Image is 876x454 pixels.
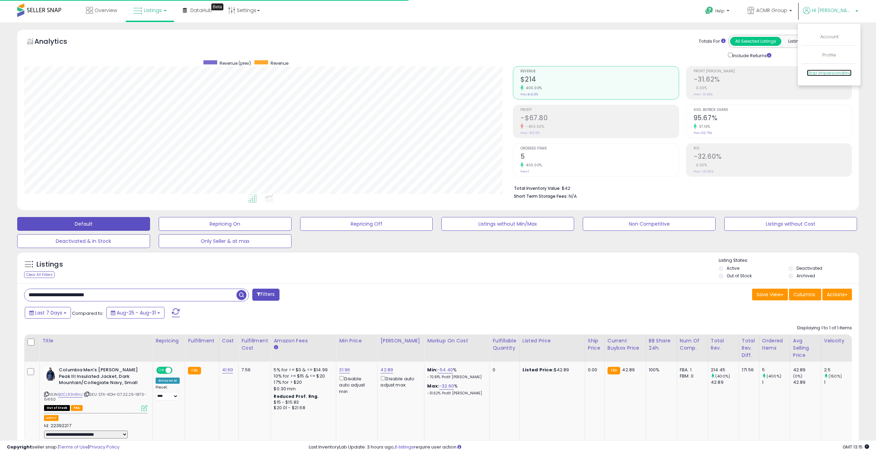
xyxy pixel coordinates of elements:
[241,367,265,373] div: 7.56
[569,193,577,199] span: N/A
[767,373,781,379] small: (400%)
[812,7,853,14] span: Hi [PERSON_NAME]
[427,367,437,373] b: Min:
[274,405,331,411] div: $20.01 - $21.68
[58,392,83,398] a: B0CLR3HRHJ
[380,337,421,344] div: [PERSON_NAME]
[427,383,439,389] b: Max:
[730,37,781,46] button: All Selected Listings
[524,163,542,168] small: 400.00%
[339,337,374,344] div: Min Price
[274,379,331,385] div: 17% for > $20
[727,273,752,279] label: Out of Stock
[822,289,852,300] button: Actions
[523,337,582,344] div: Listed Price
[793,367,821,373] div: 42.89
[843,444,869,450] span: 2025-09-8 13:15 GMT
[789,289,821,300] button: Columns
[622,367,635,373] span: 42.89
[649,367,672,373] div: 100%
[514,184,847,192] li: $42
[715,8,725,14] span: Help
[380,367,393,373] a: 42.89
[742,367,754,373] div: 171.56
[514,193,568,199] b: Short Term Storage Fees:
[807,70,852,76] a: Stop impersonating
[271,60,288,66] span: Revenue
[188,337,216,344] div: Fulfillment
[274,393,319,399] b: Reduced Prof. Rng.
[274,337,333,344] div: Amazon Fees
[171,368,182,373] span: OFF
[493,367,514,373] div: 0
[796,273,815,279] label: Archived
[699,38,726,45] div: Totals For
[274,344,278,351] small: Amazon Fees.
[793,373,803,379] small: (0%)
[752,289,788,300] button: Save View
[694,131,712,135] small: Prev: 69.75%
[156,337,182,344] div: Repricing
[159,234,292,248] button: Only Seller & at max
[694,85,707,91] small: 0.00%
[441,217,574,231] button: Listings without Min/Max
[649,337,674,352] div: BB Share 24h.
[797,325,852,331] div: Displaying 1 to 1 of 1 items
[724,217,857,231] button: Listings without Cost
[762,337,787,352] div: Ordered Items
[309,444,869,451] div: Last InventoryLab Update: 3 hours ago, require user action.
[190,7,212,14] span: DataHub
[588,337,602,352] div: Ship Price
[520,153,678,162] h2: 5
[711,379,739,385] div: 42.89
[44,415,59,421] button: admin
[796,265,822,271] label: Deactivated
[156,385,180,401] div: Preset:
[694,70,852,73] span: Profit [PERSON_NAME]
[793,291,815,298] span: Columns
[524,85,542,91] small: 400.00%
[523,367,554,373] b: Listed Price:
[7,444,119,451] div: seller snap | |
[222,337,236,344] div: Cost
[680,373,703,379] div: FBM: 0
[17,217,150,231] button: Default
[274,367,331,373] div: 5% for >= $0 & <= $14.99
[339,367,350,373] a: 31.96
[520,147,678,151] span: Ordered Items
[59,444,88,450] a: Terms of Use
[427,383,484,396] div: %
[697,124,710,129] small: 37.16%
[44,405,70,411] span: All listings that are currently out of stock and unavailable for purchase on Amazon
[95,7,117,14] span: Overview
[694,114,852,123] h2: 95.67%
[583,217,716,231] button: Non Competitive
[822,52,836,58] a: Profile
[781,37,832,46] button: Listings With Cost
[520,108,678,112] span: Profit
[715,373,730,379] small: (400%)
[608,367,620,374] small: FBA
[7,444,32,450] strong: Copyright
[427,337,487,344] div: Markup on Cost
[159,217,292,231] button: Repricing On
[520,70,678,73] span: Revenue
[42,337,150,344] div: Title
[723,51,780,59] div: Include Returns
[220,60,251,66] span: Revenue (prev)
[514,185,561,191] b: Total Inventory Value:
[380,375,419,388] div: Disable auto adjust max
[24,271,55,278] div: Clear All Filters
[694,108,852,112] span: Avg. Buybox Share
[694,147,852,151] span: ROI
[300,217,433,231] button: Repricing Off
[222,367,233,373] a: 41.60
[588,367,599,373] div: 0.00
[520,92,538,96] small: Prev: $42.89
[439,383,454,390] a: -32.60
[44,367,147,410] div: ASIN:
[274,373,331,379] div: 10% for >= $15 & <= $20
[828,373,842,379] small: (150%)
[274,386,331,392] div: $0.30 min
[44,367,57,381] img: 41XQpWqqK1L._SL40_.jpg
